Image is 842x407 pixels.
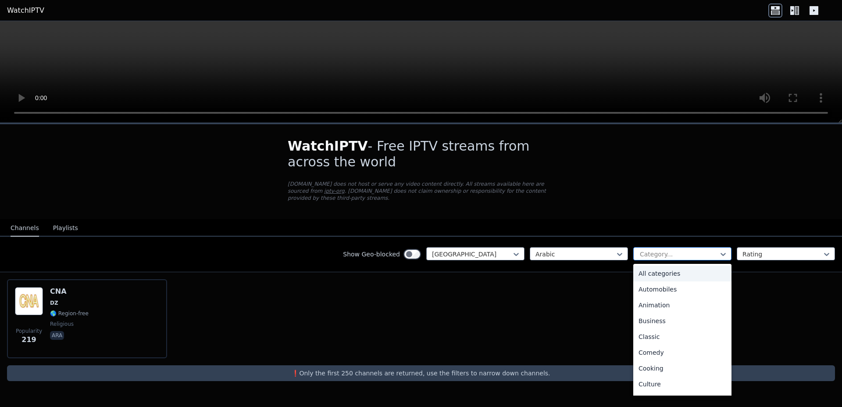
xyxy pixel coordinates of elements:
button: Channels [11,220,39,237]
span: DZ [50,299,58,306]
p: ❗️Only the first 250 channels are returned, use the filters to narrow down channels. [11,369,831,378]
a: iptv-org [324,188,345,194]
label: Show Geo-blocked [343,250,400,259]
div: All categories [633,266,731,281]
p: [DOMAIN_NAME] does not host or serve any video content directly. All streams available here are s... [288,180,554,202]
div: Culture [633,376,731,392]
span: religious [50,321,74,328]
h6: CNA [50,287,89,296]
img: CNA [15,287,43,315]
div: Automobiles [633,281,731,297]
div: Business [633,313,731,329]
p: ara [50,331,64,340]
h1: - Free IPTV streams from across the world [288,138,554,170]
span: 🌎 Region-free [50,310,89,317]
a: WatchIPTV [7,5,44,16]
div: Classic [633,329,731,345]
span: Popularity [16,328,42,335]
button: Playlists [53,220,78,237]
span: WatchIPTV [288,138,368,154]
div: Cooking [633,360,731,376]
span: 219 [21,335,36,345]
div: Comedy [633,345,731,360]
div: Animation [633,297,731,313]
